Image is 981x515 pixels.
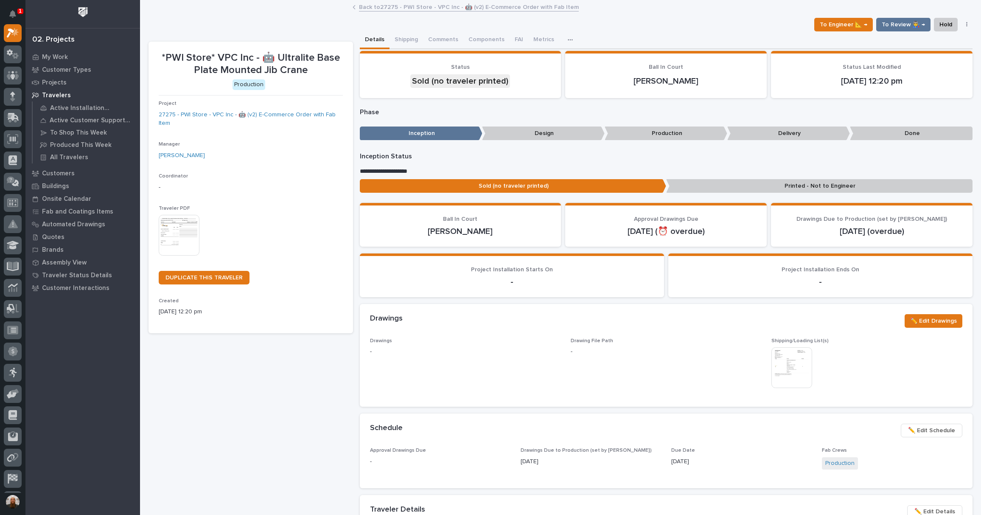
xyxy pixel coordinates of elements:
[42,170,75,177] p: Customers
[370,448,426,453] span: Approval Drawings Due
[42,284,109,292] p: Customer Interactions
[781,226,962,236] p: [DATE] (overdue)
[666,179,973,193] p: Printed - Not to Engineer
[360,108,973,116] p: Phase
[360,127,482,141] p: Inception
[850,127,973,141] p: Done
[782,267,859,273] span: Project Installation Ends On
[360,31,390,49] button: Details
[571,347,572,356] p: -
[4,493,22,511] button: users-avatar
[33,102,140,114] a: Active Installation Travelers
[11,10,22,24] div: Notifications1
[370,338,392,343] span: Drawings
[25,167,140,180] a: Customers
[25,231,140,243] a: Quotes
[370,424,403,433] h2: Schedule
[42,234,64,241] p: Quotes
[159,101,177,106] span: Project
[25,205,140,218] a: Fab and Coatings Items
[42,259,87,267] p: Assembly View
[42,246,64,254] p: Brands
[451,64,470,70] span: Status
[882,20,925,30] span: To Review 👨‍🏭 →
[165,275,243,281] span: DUPLICATE THIS TRAVELER
[159,183,343,192] p: -
[42,208,113,216] p: Fab and Coatings Items
[605,127,727,141] p: Production
[671,457,812,466] p: [DATE]
[781,76,962,86] p: [DATE] 12:20 pm
[33,151,140,163] a: All Travelers
[482,127,605,141] p: Design
[25,218,140,231] a: Automated Drawings
[934,18,958,31] button: Hold
[233,79,265,90] div: Production
[443,216,477,222] span: Ball In Court
[771,338,829,343] span: Shipping/Loading List(s)
[820,20,867,30] span: To Engineer 📐 →
[521,448,652,453] span: Drawings Due to Production (set by [PERSON_NAME])
[32,35,75,45] div: 02. Projects
[671,448,695,453] span: Due Date
[822,448,847,453] span: Fab Crews
[876,18,931,31] button: To Review 👨‍🏭 →
[575,76,757,86] p: [PERSON_NAME]
[159,52,343,76] p: *PWI Store* VPC Inc - 🤖 Ultralite Base Plate Mounted Jib Crane
[370,314,403,324] h2: Drawings
[528,31,559,49] button: Metrics
[33,139,140,151] a: Produced This Week
[370,226,551,236] p: [PERSON_NAME]
[42,53,68,61] p: My Work
[423,31,463,49] button: Comments
[575,226,757,236] p: [DATE] (⏰ overdue)
[159,151,205,160] a: [PERSON_NAME]
[901,424,962,437] button: ✏️ Edit Schedule
[50,141,112,149] p: Produced This Week
[42,221,105,228] p: Automated Drawings
[159,206,190,211] span: Traveler PDF
[25,256,140,269] a: Assembly View
[370,457,510,466] p: -
[370,347,561,356] p: -
[908,425,955,436] span: ✏️ Edit Schedule
[390,31,423,49] button: Shipping
[510,31,528,49] button: FAI
[50,129,107,137] p: To Shop This Week
[42,272,112,279] p: Traveler Status Details
[159,307,343,316] p: [DATE] 12:20 pm
[50,117,134,124] p: Active Customer Support Travelers
[25,89,140,101] a: Travelers
[571,338,613,343] span: Drawing File Path
[50,104,134,112] p: Active Installation Travelers
[159,271,249,284] a: DUPLICATE THIS TRAVELER
[825,459,855,468] a: Production
[370,505,425,515] h2: Traveler Details
[159,142,180,147] span: Manager
[910,316,957,326] span: ✏️ Edit Drawings
[678,277,962,287] p: -
[25,269,140,281] a: Traveler Status Details
[471,267,553,273] span: Project Installation Starts On
[370,277,654,287] p: -
[727,127,850,141] p: Delivery
[410,74,510,88] div: Sold (no traveler printed)
[75,4,91,20] img: Workspace Logo
[42,183,69,190] p: Buildings
[521,457,661,466] p: [DATE]
[463,31,510,49] button: Components
[360,152,973,160] p: Inception Status
[159,110,343,128] a: 27275 - PWI Store - VPC Inc - 🤖 (v2) E-Commerce Order with Fab Item
[360,179,666,193] p: Sold (no traveler printed)
[19,8,22,14] p: 1
[359,2,579,11] a: Back to27275 - PWI Store - VPC Inc - 🤖 (v2) E-Commerce Order with Fab Item
[796,216,947,222] span: Drawings Due to Production (set by [PERSON_NAME])
[905,314,962,328] button: ✏️ Edit Drawings
[25,180,140,192] a: Buildings
[843,64,901,70] span: Status Last Modified
[33,127,140,138] a: To Shop This Week
[25,51,140,63] a: My Work
[42,92,71,99] p: Travelers
[33,114,140,126] a: Active Customer Support Travelers
[25,243,140,256] a: Brands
